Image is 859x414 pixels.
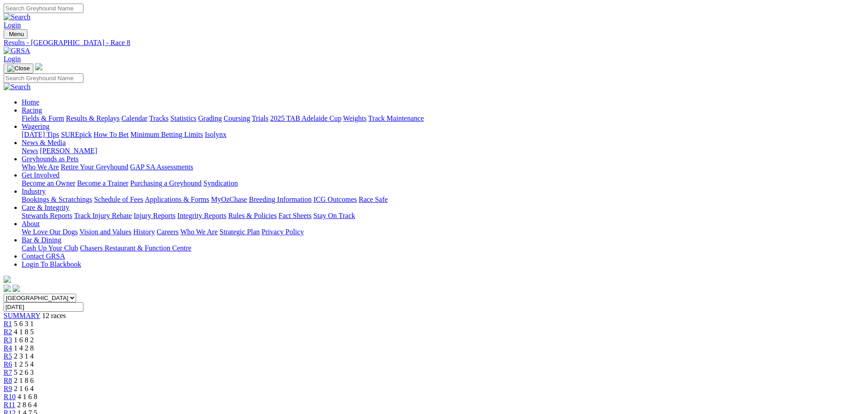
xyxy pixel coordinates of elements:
[22,163,59,171] a: Who We Are
[224,114,250,122] a: Coursing
[211,196,247,203] a: MyOzChase
[4,360,12,368] a: R6
[22,131,59,138] a: [DATE] Tips
[22,179,75,187] a: Become an Owner
[130,131,203,138] a: Minimum Betting Limits
[74,212,132,219] a: Track Injury Rebate
[4,73,83,83] input: Search
[22,163,855,171] div: Greyhounds as Pets
[22,196,92,203] a: Bookings & Scratchings
[22,179,855,187] div: Get Involved
[22,212,855,220] div: Care & Integrity
[220,228,260,236] a: Strategic Plan
[7,65,30,72] img: Close
[94,196,143,203] a: Schedule of Fees
[22,114,64,122] a: Fields & Form
[22,171,60,179] a: Get Involved
[9,31,24,37] span: Menu
[18,393,37,400] span: 4 1 6 8
[22,220,40,227] a: About
[4,344,12,352] a: R4
[149,114,169,122] a: Tracks
[156,228,179,236] a: Careers
[14,320,34,328] span: 5 6 3 1
[180,228,218,236] a: Who We Are
[262,228,304,236] a: Privacy Policy
[13,285,20,292] img: twitter.svg
[313,212,355,219] a: Stay On Track
[22,196,855,204] div: Industry
[198,114,222,122] a: Grading
[4,312,40,319] a: SUMMARY
[14,344,34,352] span: 1 4 2 8
[4,336,12,344] a: R3
[4,55,21,63] a: Login
[22,260,81,268] a: Login To Blackbook
[205,131,226,138] a: Isolynx
[4,4,83,13] input: Search
[14,385,34,392] span: 2 1 6 4
[22,147,38,155] a: News
[22,204,69,211] a: Care & Integrity
[14,352,34,360] span: 2 3 1 4
[14,369,34,376] span: 5 2 6 3
[14,377,34,384] span: 2 1 8 6
[77,179,129,187] a: Become a Trainer
[4,285,11,292] img: facebook.svg
[177,212,226,219] a: Integrity Reports
[279,212,312,219] a: Fact Sheets
[4,328,12,336] a: R2
[4,401,15,409] a: R11
[313,196,357,203] a: ICG Outcomes
[4,302,83,312] input: Select date
[80,244,191,252] a: Chasers Restaurant & Function Centre
[121,114,147,122] a: Calendar
[66,114,119,122] a: Results & Replays
[130,163,193,171] a: GAP SA Assessments
[22,114,855,123] div: Racing
[252,114,268,122] a: Trials
[4,39,855,47] a: Results - [GEOGRAPHIC_DATA] - Race 8
[4,21,21,29] a: Login
[4,320,12,328] a: R1
[4,393,16,400] a: R10
[249,196,312,203] a: Breeding Information
[79,228,131,236] a: Vision and Values
[130,179,202,187] a: Purchasing a Greyhound
[368,114,424,122] a: Track Maintenance
[22,155,78,163] a: Greyhounds as Pets
[35,63,42,70] img: logo-grsa-white.png
[22,244,855,252] div: Bar & Dining
[4,13,31,21] img: Search
[4,377,12,384] a: R8
[17,401,37,409] span: 2 8 6 4
[4,64,33,73] button: Toggle navigation
[270,114,341,122] a: 2025 TAB Adelaide Cup
[4,385,12,392] a: R9
[203,179,238,187] a: Syndication
[4,83,31,91] img: Search
[22,147,855,155] div: News & Media
[228,212,277,219] a: Rules & Policies
[343,114,367,122] a: Weights
[61,131,92,138] a: SUREpick
[4,369,12,376] a: R7
[4,352,12,360] a: R5
[22,139,66,146] a: News & Media
[358,196,387,203] a: Race Safe
[133,228,155,236] a: History
[22,98,39,106] a: Home
[14,360,34,368] span: 1 2 5 4
[22,228,78,236] a: We Love Our Dogs
[22,244,78,252] a: Cash Up Your Club
[22,187,46,195] a: Industry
